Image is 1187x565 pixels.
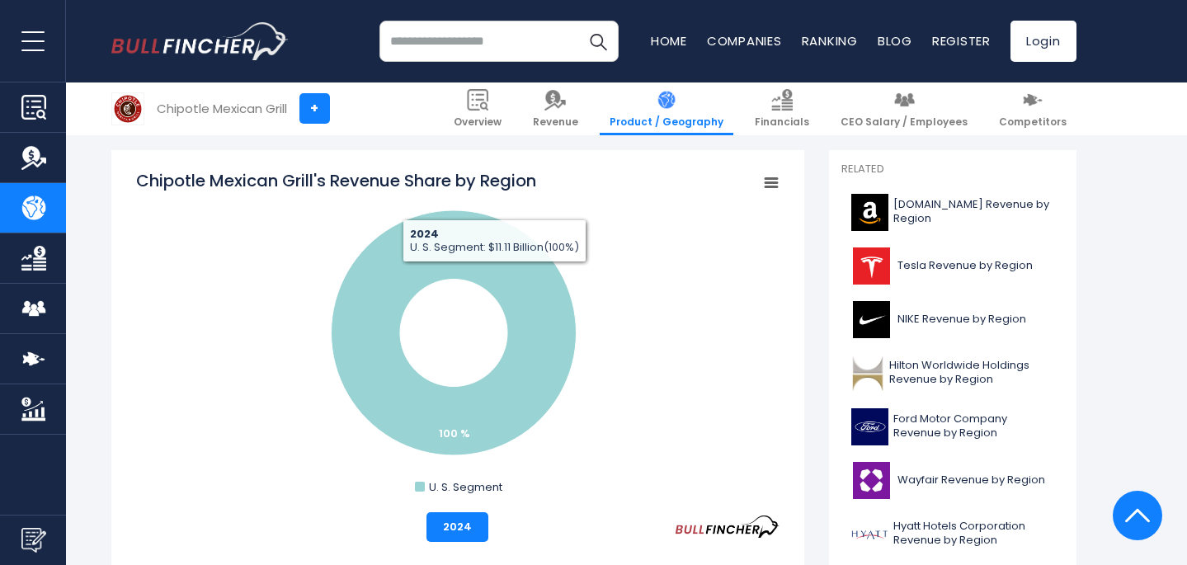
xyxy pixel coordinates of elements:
[841,351,1064,396] a: Hilton Worldwide Holdings Revenue by Region
[755,115,809,129] span: Financials
[841,243,1064,289] a: Tesla Revenue by Region
[841,115,968,129] span: CEO Salary / Employees
[841,458,1064,503] a: Wayfair Revenue by Region
[136,169,536,192] tspan: Chipotle Mexican Grill's Revenue Share by Region
[893,412,1054,440] span: Ford Motor Company Revenue by Region
[841,404,1064,450] a: Ford Motor Company Revenue by Region
[610,115,723,129] span: Product / Geography
[426,512,488,542] button: 2024
[523,82,588,135] a: Revenue
[157,99,287,118] div: Chipotle Mexican Grill
[841,297,1064,342] a: NIKE Revenue by Region
[989,82,1076,135] a: Competitors
[600,82,733,135] a: Product / Geography
[851,355,885,392] img: HLT logo
[533,115,578,129] span: Revenue
[851,408,888,445] img: F logo
[851,194,888,231] img: AMZN logo
[851,301,893,338] img: NKE logo
[136,169,780,499] svg: Chipotle Mexican Grill's Revenue Share by Region
[112,93,144,125] img: CMG logo
[932,32,991,49] a: Register
[831,82,977,135] a: CEO Salary / Employees
[444,82,511,135] a: Overview
[707,32,782,49] a: Companies
[851,516,888,553] img: H logo
[851,462,893,499] img: W logo
[299,93,330,124] a: +
[429,479,502,495] text: U. S. Segment
[889,359,1053,387] span: Hilton Worldwide Holdings Revenue by Region
[577,21,619,62] button: Search
[111,22,289,60] a: Go to homepage
[893,520,1054,548] span: Hyatt Hotels Corporation Revenue by Region
[1010,21,1076,62] a: Login
[878,32,912,49] a: Blog
[851,247,893,285] img: TSLA logo
[111,22,289,60] img: bullfincher logo
[897,259,1033,273] span: Tesla Revenue by Region
[651,32,687,49] a: Home
[897,473,1045,487] span: Wayfair Revenue by Region
[841,190,1064,235] a: [DOMAIN_NAME] Revenue by Region
[454,115,502,129] span: Overview
[841,511,1064,557] a: Hyatt Hotels Corporation Revenue by Region
[802,32,858,49] a: Ranking
[999,115,1067,129] span: Competitors
[893,198,1054,226] span: [DOMAIN_NAME] Revenue by Region
[841,162,1064,177] p: Related
[897,313,1026,327] span: NIKE Revenue by Region
[439,426,470,441] text: 100 %
[745,82,819,135] a: Financials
